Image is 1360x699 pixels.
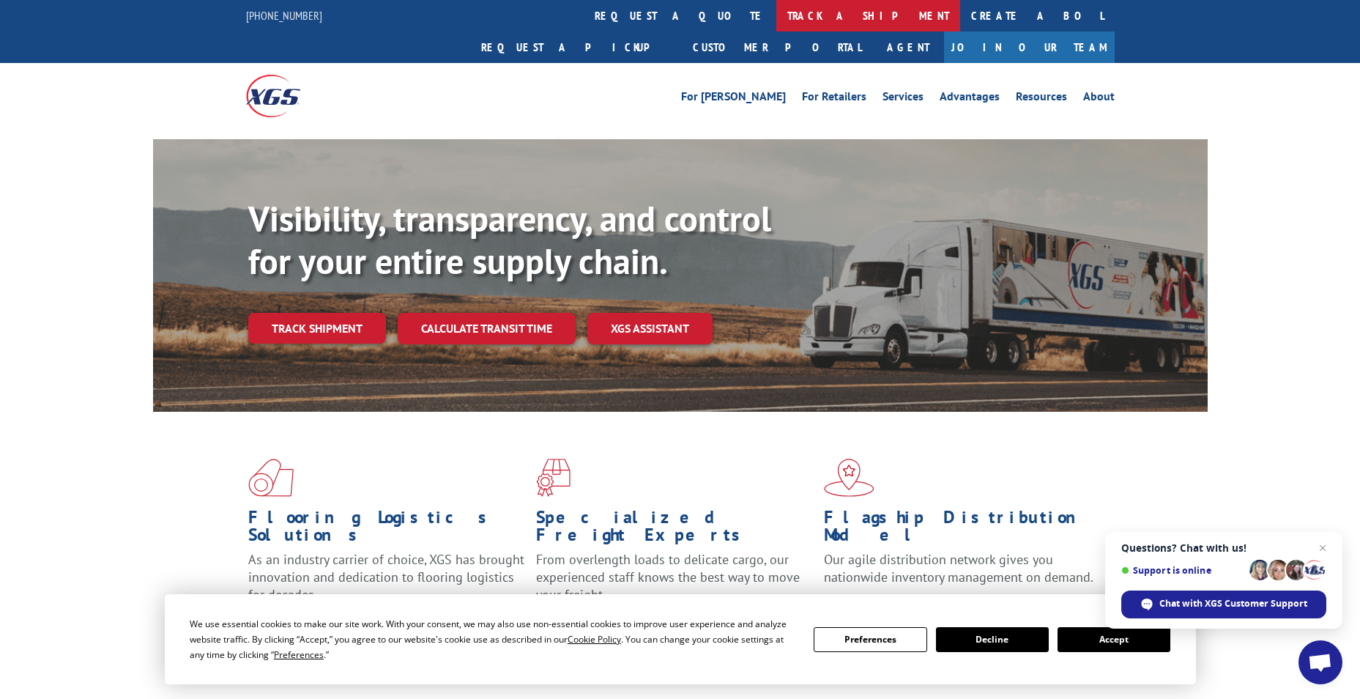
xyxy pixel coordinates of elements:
[814,627,926,652] button: Preferences
[681,91,786,107] a: For [PERSON_NAME]
[248,459,294,497] img: xgs-icon-total-supply-chain-intelligence-red
[190,616,796,662] div: We use essential cookies to make our site work. With your consent, we may also use non-essential ...
[398,313,576,344] a: Calculate transit time
[936,627,1049,652] button: Decline
[165,594,1196,684] div: Cookie Consent Prompt
[248,551,524,603] span: As an industry carrier of choice, XGS has brought innovation and dedication to flooring logistics...
[824,459,874,497] img: xgs-icon-flagship-distribution-model-red
[248,313,386,344] a: Track shipment
[1298,640,1342,684] div: Open chat
[882,91,924,107] a: Services
[944,32,1115,63] a: Join Our Team
[802,91,866,107] a: For Retailers
[248,508,525,551] h1: Flooring Logistics Solutions
[1083,91,1115,107] a: About
[872,32,944,63] a: Agent
[587,313,713,344] a: XGS ASSISTANT
[274,648,324,661] span: Preferences
[1159,597,1307,610] span: Chat with XGS Customer Support
[536,508,813,551] h1: Specialized Freight Experts
[824,508,1101,551] h1: Flagship Distribution Model
[246,8,322,23] a: [PHONE_NUMBER]
[1121,565,1244,576] span: Support is online
[1121,542,1326,554] span: Questions? Chat with us!
[1016,91,1067,107] a: Resources
[940,91,1000,107] a: Advantages
[248,196,771,284] b: Visibility, transparency, and control for your entire supply chain.
[536,551,813,616] p: From overlength loads to delicate cargo, our experienced staff knows the best way to move your fr...
[1121,591,1326,618] div: Chat with XGS Customer Support
[1058,627,1170,652] button: Accept
[824,551,1093,585] span: Our agile distribution network gives you nationwide inventory management on demand.
[1314,539,1331,557] span: Close chat
[568,633,621,646] span: Cookie Policy
[470,32,682,63] a: Request a pickup
[536,459,571,497] img: xgs-icon-focused-on-flooring-red
[682,32,872,63] a: Customer Portal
